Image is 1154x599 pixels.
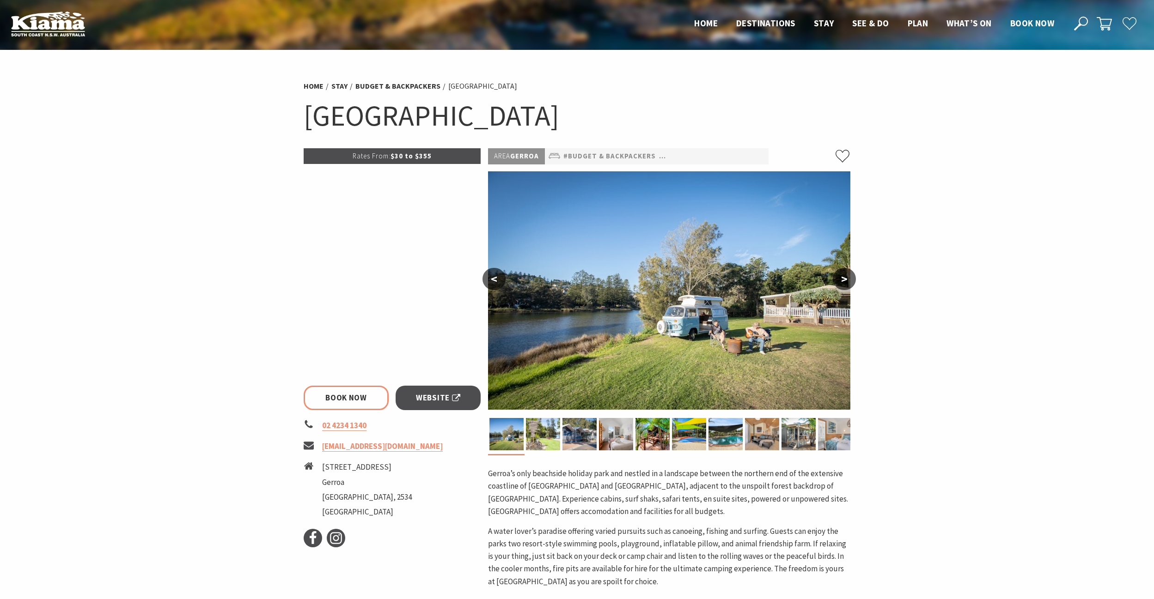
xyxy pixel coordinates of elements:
[635,418,670,450] img: Safari Tents at Seven Mile Beach Holiday Park
[322,476,412,489] li: Gerroa
[908,18,928,29] span: Plan
[745,418,779,450] img: fireplace
[488,171,850,410] img: Combi Van, Camping, Caravanning, Sites along Crooked River at Seven Mile Beach Holiday Park
[489,418,524,450] img: Combi Van, Camping, Caravanning, Sites along Crooked River at Seven Mile Beach Holiday Park
[11,11,85,36] img: Kiama Logo
[304,148,481,164] p: $30 to $355
[353,151,391,160] span: Rates From:
[304,81,324,91] a: Home
[659,151,760,162] a: #Camping & Holiday Parks
[488,148,545,164] p: Gerroa
[322,441,443,452] a: [EMAIL_ADDRESS][DOMAIN_NAME]
[946,18,992,29] span: What’s On
[763,151,806,162] a: #Cottages
[672,418,706,450] img: jumping pillow
[322,491,412,503] li: [GEOGRAPHIC_DATA], 2534
[782,418,816,450] img: Couple on cabin deck at Seven Mile Beach Holiday Park
[833,268,856,290] button: >
[562,418,597,450] img: Surf shak
[322,420,366,431] a: 02 4234 1340
[736,18,795,29] span: Destinations
[482,268,506,290] button: <
[355,81,440,91] a: Budget & backpackers
[708,418,743,450] img: Beachside Pool
[448,80,517,92] li: [GEOGRAPHIC_DATA]
[322,461,412,473] li: [STREET_ADDRESS]
[599,418,633,450] img: shack 2
[852,18,889,29] span: See & Do
[1010,18,1054,29] span: Book now
[526,418,560,450] img: Welcome to Seven Mile Beach Holiday Park
[818,418,852,450] img: cabin bedroom
[331,81,348,91] a: Stay
[563,151,656,162] a: #Budget & backpackers
[322,506,412,518] li: [GEOGRAPHIC_DATA]
[396,386,481,410] a: Website
[488,525,850,588] p: A water lover’s paradise offering varied pursuits such as canoeing, fishing and surfing. Guests c...
[304,386,389,410] a: Book Now
[494,151,510,160] span: Area
[304,97,851,134] h1: [GEOGRAPHIC_DATA]
[416,392,460,404] span: Website
[814,18,834,29] span: Stay
[685,16,1063,31] nav: Main Menu
[694,18,718,29] span: Home
[488,467,850,518] p: Gerroa’s only beachside holiday park and nestled in a landscape between the northern end of the e...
